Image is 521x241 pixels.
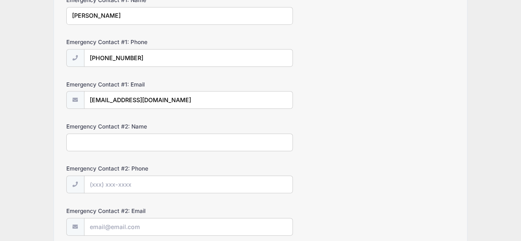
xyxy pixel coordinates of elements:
[66,38,196,46] label: Emergency Contact #1: Phone
[66,207,196,215] label: Emergency Contact #2: Email
[66,122,196,131] label: Emergency Contact #2: Name
[66,80,196,89] label: Emergency Contact #1: Email
[66,164,196,173] label: Emergency Contact #2: Phone
[84,49,293,67] input: (xxx) xxx-xxxx
[84,91,293,109] input: email@email.com
[84,218,293,236] input: email@email.com
[84,175,293,193] input: (xxx) xxx-xxxx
